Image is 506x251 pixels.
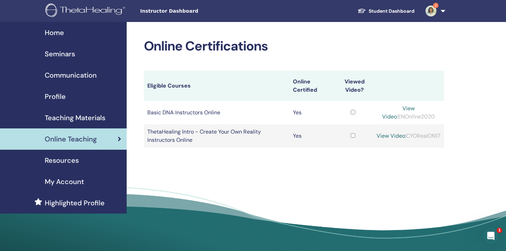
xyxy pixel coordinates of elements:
[45,155,79,166] span: Resources
[45,91,66,102] span: Profile
[289,124,333,148] td: Yes
[140,8,243,15] span: Instructor Dashboard
[382,105,415,120] a: View Video:
[45,176,84,187] span: My Account
[45,113,105,123] span: Teaching Materials
[377,104,441,121] div: ENOnl!ne2020
[45,3,128,19] img: logo.png
[352,5,420,18] a: Student Dashboard
[433,3,439,8] span: 2
[483,228,499,244] iframe: Intercom live chat
[144,124,290,148] td: ThetaHealing Intro - Create Your Own Reality Instructors Online
[358,8,366,14] img: graduation-cap-white.svg
[144,38,444,54] h2: Online Certifications
[333,71,373,101] th: Viewed Video?
[289,101,333,124] td: Yes
[45,198,105,208] span: Highlighted Profile
[45,27,64,38] span: Home
[45,49,75,59] span: Seminars
[144,71,290,101] th: Eligible Courses
[425,5,436,16] img: default.jpg
[377,132,406,139] a: View Video:
[497,228,502,233] span: 1
[45,70,97,80] span: Communication
[377,132,441,140] div: CYORealON17
[144,101,290,124] td: Basic DNA Instructors Online
[289,71,333,101] th: Online Certified
[45,134,97,144] span: Online Teaching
